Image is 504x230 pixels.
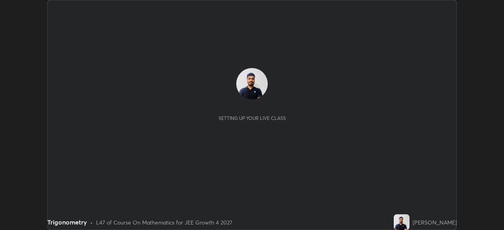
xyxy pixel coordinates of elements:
[47,217,87,227] div: Trigonometry
[236,68,268,99] img: 0425db9b9d434dbfb647facdce28cd27.jpg
[90,218,93,226] div: •
[394,214,409,230] img: 0425db9b9d434dbfb647facdce28cd27.jpg
[413,218,457,226] div: [PERSON_NAME]
[219,115,286,121] div: Setting up your live class
[96,218,232,226] div: L47 of Course On Mathematics for JEE Growth 4 2027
